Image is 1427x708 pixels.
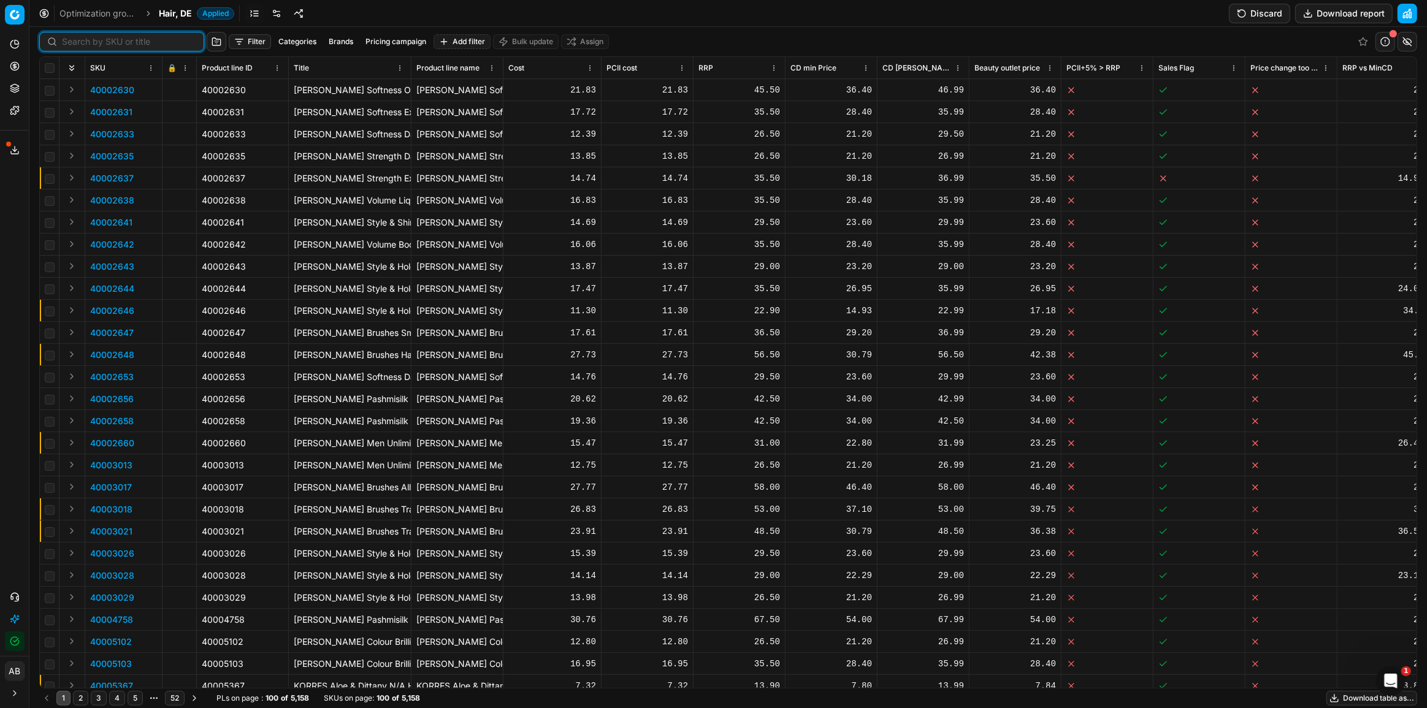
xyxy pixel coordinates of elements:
[508,327,596,339] div: 17.61
[974,238,1056,251] div: 28.40
[698,150,780,162] div: 26.50
[90,106,132,118] button: 40002631
[416,63,480,73] span: Product line name
[698,106,780,118] div: 35.50
[508,415,596,427] div: 19.36
[606,327,688,339] div: 17.61
[90,592,134,604] button: 40003029
[882,63,952,73] span: CD [PERSON_NAME]
[974,283,1056,295] div: 26.95
[202,305,283,317] div: 40002646
[1342,84,1424,96] div: 20
[606,150,688,162] div: 13.85
[361,34,431,49] button: Pricing campaign
[974,437,1056,449] div: 23.25
[698,327,780,339] div: 36.50
[698,349,780,361] div: 56.50
[324,34,358,49] button: Brands
[882,327,964,339] div: 36.99
[882,194,964,207] div: 35.99
[606,238,688,251] div: 16.06
[606,84,688,96] div: 21.83
[90,636,132,648] p: 40005102
[91,691,107,706] button: 3
[790,63,836,73] span: CD min Price
[90,415,134,427] p: 40002658
[1342,261,1424,273] div: 20
[508,371,596,383] div: 14.76
[882,172,964,185] div: 36.99
[90,150,134,162] p: 40002635
[64,325,79,340] button: Expand
[202,63,253,73] span: Product line ID
[64,170,79,185] button: Expand
[1376,666,1406,696] iframe: Intercom live chat
[64,568,79,582] button: Expand
[416,172,498,185] div: [PERSON_NAME] Strength Express Moisture Conditioner Spray Haarkur 125 ml
[90,261,134,273] button: 40002643
[790,283,872,295] div: 26.95
[416,150,498,162] div: [PERSON_NAME] Strength Daily Mild Haarshampoo 200 ml
[202,106,283,118] div: 40002631
[606,349,688,361] div: 27.73
[90,305,134,317] button: 40002646
[90,327,134,339] button: 40002647
[698,128,780,140] div: 26.50
[90,569,134,582] p: 40003028
[1342,106,1424,118] div: 20
[416,216,498,229] div: [PERSON_NAME] Style & Shine Soft Glossing Stylingcreme 100 ml
[90,525,132,538] button: 40003021
[416,128,498,140] div: [PERSON_NAME] Softness Daily Rich Haarshampoo 200 ml
[508,283,596,295] div: 17.47
[294,238,406,251] p: [PERSON_NAME] Volume Boost Volumenspray 125 ml
[1250,63,1320,73] span: Price change too high
[882,150,964,162] div: 26.99
[64,457,79,472] button: Expand
[1326,691,1417,706] button: Download table as...
[294,106,406,118] p: [PERSON_NAME] Softness Express Care Spray Conditioner 125 ml
[90,238,134,251] button: 40002642
[56,691,71,706] button: 1
[274,34,321,49] button: Categories
[202,327,283,339] div: 40002647
[90,680,133,692] p: 40005367
[1342,172,1424,185] div: 14.99
[202,415,283,427] div: 40002658
[294,349,406,361] p: [PERSON_NAME] Brushes Hair & Scalp Paddlebürste 1 Stk
[606,194,688,207] div: 16.83
[64,413,79,428] button: Expand
[202,349,283,361] div: 40002648
[90,84,134,96] p: 40002630
[90,503,132,516] p: 40003018
[5,661,25,681] button: AB
[606,216,688,229] div: 14.69
[698,393,780,405] div: 42.50
[698,84,780,96] div: 45.50
[882,84,964,96] div: 46.99
[416,84,498,96] div: [PERSON_NAME] Softness Overnight Haarkur 125 ml
[1342,150,1424,162] div: 20
[64,391,79,406] button: Expand
[698,415,780,427] div: 42.50
[159,7,192,20] span: Hair, DE
[508,63,524,73] span: Cost
[606,437,688,449] div: 15.47
[1342,327,1424,339] div: 20
[90,658,132,670] button: 40005103
[202,437,283,449] div: 40002660
[1066,63,1120,73] span: PCII+5% > RRP
[561,34,609,49] button: Assign
[1342,238,1424,251] div: 20
[1342,63,1393,73] span: RRP vs MinCD
[64,215,79,229] button: Expand
[606,305,688,317] div: 11.30
[90,437,134,449] p: 40002660
[974,194,1056,207] div: 28.40
[64,347,79,362] button: Expand
[974,84,1056,96] div: 36.40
